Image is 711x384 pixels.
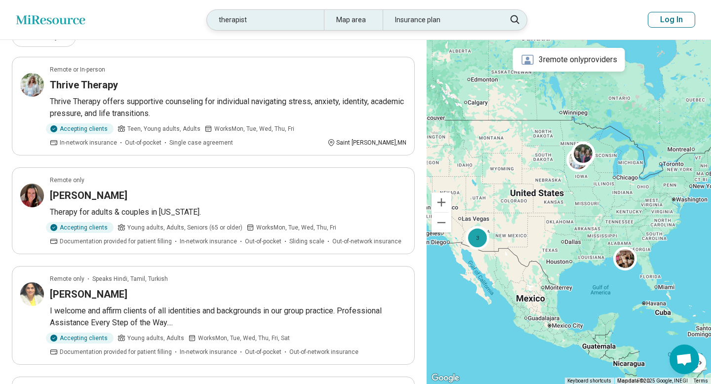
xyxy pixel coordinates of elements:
[466,226,489,250] div: 3
[50,287,127,301] h3: [PERSON_NAME]
[180,347,237,356] span: In-network insurance
[92,274,168,283] span: Speaks Hindi, Tamil, Turkish
[46,123,114,134] div: Accepting clients
[125,138,161,147] span: Out-of-pocket
[50,305,406,329] p: I welcome and affirm clients of all identities and backgrounds in our group practice. Professiona...
[50,78,118,92] h3: Thrive Therapy
[648,12,695,28] button: Log In
[50,274,84,283] p: Remote only
[245,347,281,356] span: Out-of-pocket
[432,213,451,232] button: Zoom out
[50,96,406,119] p: Thrive Therapy offers supportive counseling for individual navigating stress, anxiety, identity, ...
[50,206,406,218] p: Therapy for adults & couples in [US_STATE].
[289,347,358,356] span: Out-of-network insurance
[245,237,281,246] span: Out-of-pocket
[60,138,117,147] span: In-network insurance
[432,192,451,212] button: Zoom in
[50,65,105,74] p: Remote or In-person
[670,345,699,374] div: Open chat
[127,334,184,343] span: Young adults, Adults
[332,237,401,246] span: Out-of-network insurance
[60,237,172,246] span: Documentation provided for patient filling
[169,138,233,147] span: Single case agreement
[50,176,84,185] p: Remote only
[256,223,336,232] span: Works Mon, Tue, Wed, Thu, Fri
[383,10,500,30] div: Insurance plan
[46,333,114,344] div: Accepting clients
[324,10,383,30] div: Map area
[214,124,294,133] span: Works Mon, Tue, Wed, Thu, Fri
[513,48,625,72] div: 3 remote only providers
[127,124,200,133] span: Teen, Young adults, Adults
[127,223,242,232] span: Young adults, Adults, Seniors (65 or older)
[694,378,708,384] a: Terms (opens in new tab)
[207,10,324,30] div: therapist
[180,237,237,246] span: In-network insurance
[617,378,688,384] span: Map data ©2025 Google, INEGI
[198,334,290,343] span: Works Mon, Tue, Wed, Thu, Fri, Sat
[50,189,127,202] h3: [PERSON_NAME]
[289,237,324,246] span: Sliding scale
[60,347,172,356] span: Documentation provided for patient filling
[46,222,114,233] div: Accepting clients
[327,138,406,147] div: Saint [PERSON_NAME] , MN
